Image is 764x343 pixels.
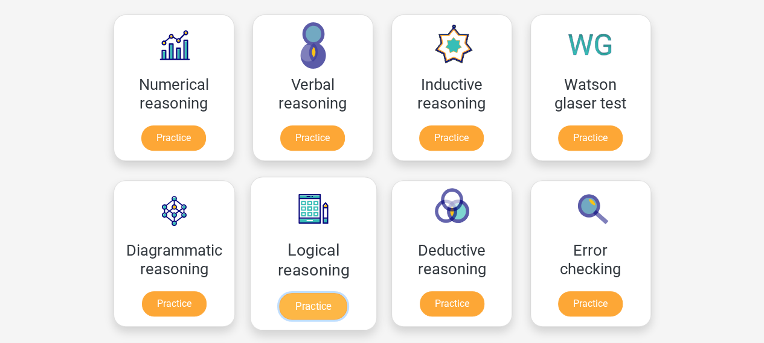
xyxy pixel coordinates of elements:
a: Practice [141,125,206,151]
a: Practice [279,293,347,319]
a: Practice [558,125,623,151]
a: Practice [142,291,207,316]
a: Practice [558,291,623,316]
a: Practice [420,291,484,316]
a: Practice [419,125,484,151]
a: Practice [280,125,345,151]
